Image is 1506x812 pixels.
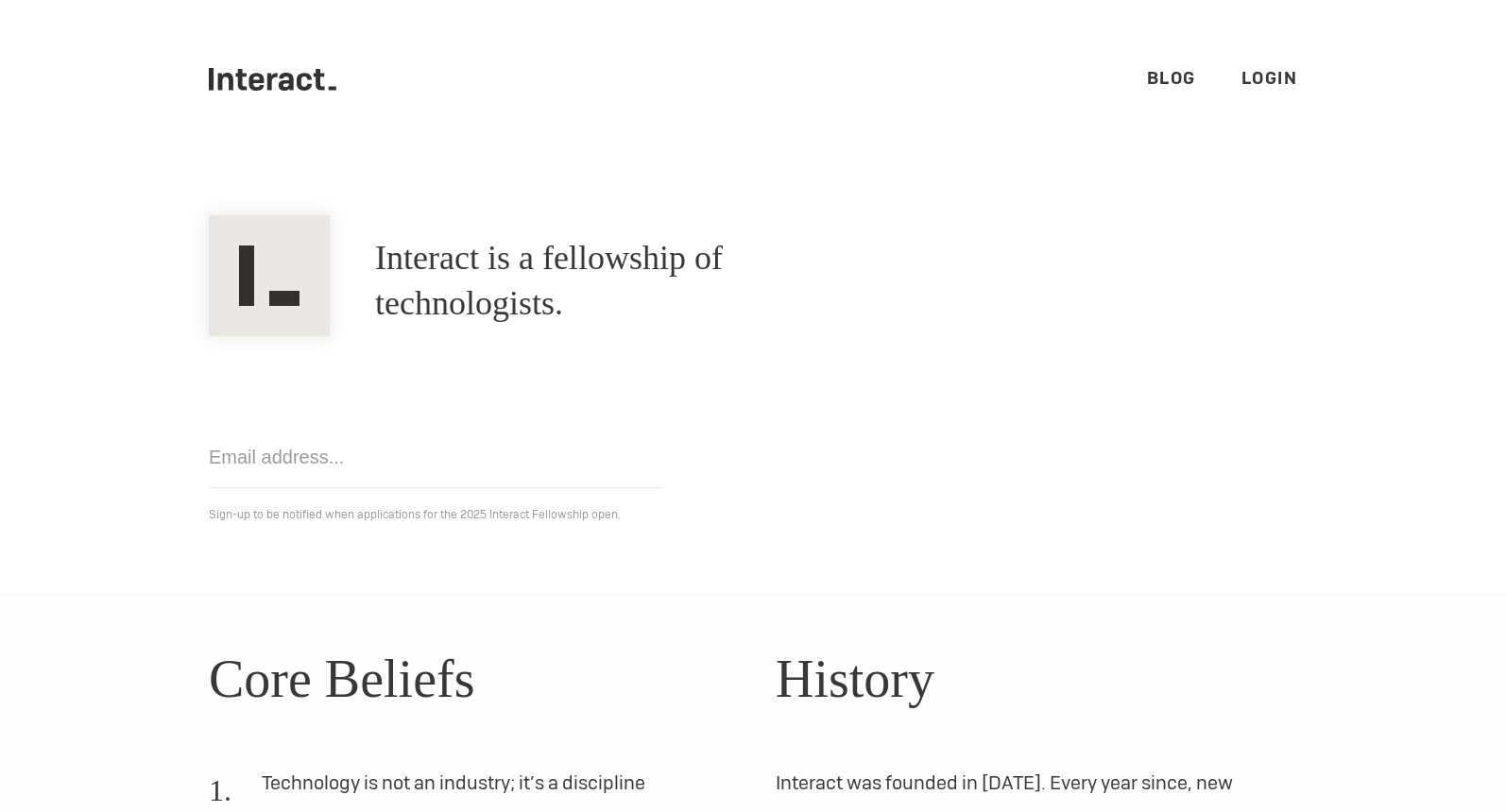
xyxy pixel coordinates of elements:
[209,427,662,488] input: Email address...
[209,503,1297,526] p: Sign-up to be notified when applications for the 2025 Interact Fellowship open.
[1241,67,1298,89] a: Login
[209,639,730,719] h2: Core Beliefs
[209,215,330,336] img: Interact Logo
[1147,67,1196,89] a: Blog
[776,639,1297,719] h2: History
[375,236,885,327] h1: Interact is a fellowship of technologists.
